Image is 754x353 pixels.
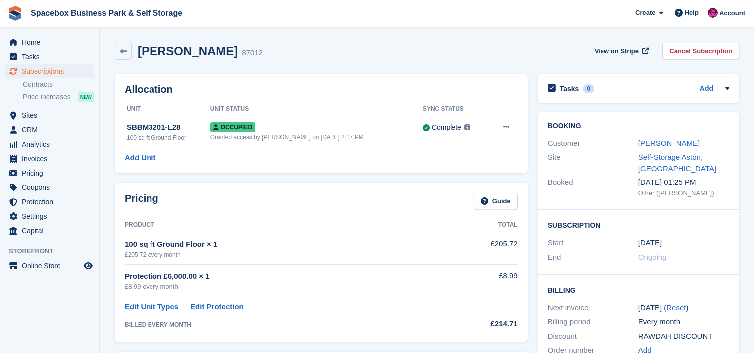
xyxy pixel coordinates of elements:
div: 87012 [242,47,263,59]
h2: Pricing [125,193,158,209]
th: Product [125,217,445,233]
h2: Allocation [125,84,518,95]
th: Unit Status [210,101,423,117]
div: 0 [583,84,594,93]
time: 2025-06-01 00:00:00 UTC [638,237,662,249]
a: menu [5,166,94,180]
div: Site [548,152,638,174]
span: Protection [22,195,82,209]
a: menu [5,35,94,49]
a: menu [5,224,94,238]
a: menu [5,123,94,137]
td: £205.72 [445,233,518,264]
a: [PERSON_NAME] [638,139,700,147]
th: Unit [125,101,210,117]
a: menu [5,137,94,151]
img: stora-icon-8386f47178a22dfd0bd8f6a31ec36ba5ce8667c1dd55bd0f319d3a0aa187defe.svg [8,6,23,21]
a: Edit Protection [190,301,244,313]
a: Add Unit [125,152,155,164]
th: Sync Status [423,101,489,117]
h2: [PERSON_NAME] [138,44,238,58]
a: Add [700,83,713,95]
span: Help [685,8,699,18]
a: menu [5,209,94,223]
a: menu [5,180,94,194]
h2: Tasks [560,84,579,93]
a: Preview store [82,260,94,272]
img: Shitika Balanath [708,8,718,18]
a: menu [5,195,94,209]
a: Edit Unit Types [125,301,178,313]
div: RAWDAH DISCOUNT [638,331,729,342]
div: Complete [432,122,461,133]
span: Sites [22,108,82,122]
div: £205.72 every month [125,250,445,259]
a: Reset [666,303,686,312]
a: View on Stripe [591,43,651,59]
a: Self-Storage Aston, [GEOGRAPHIC_DATA] [638,153,716,173]
div: NEW [78,92,94,102]
div: Billing period [548,316,638,328]
div: [DATE] 01:25 PM [638,177,729,188]
div: Granted access by [PERSON_NAME] on [DATE] 2:17 PM [210,133,423,142]
span: Tasks [22,50,82,64]
span: CRM [22,123,82,137]
a: menu [5,152,94,166]
a: menu [5,259,94,273]
div: Every month [638,316,729,328]
h2: Billing [548,285,729,295]
a: Contracts [23,80,94,89]
span: Account [719,8,745,18]
div: £8.99 every month [125,282,445,292]
span: Pricing [22,166,82,180]
div: BILLED EVERY MONTH [125,320,445,329]
span: Analytics [22,137,82,151]
div: £214.71 [445,318,518,330]
th: Total [445,217,518,233]
span: Storefront [9,246,99,256]
div: Protection £6,000.00 × 1 [125,271,445,282]
span: Coupons [22,180,82,194]
span: Settings [22,209,82,223]
div: Customer [548,138,638,149]
a: Cancel Subscription [662,43,739,59]
div: Discount [548,331,638,342]
div: Other ([PERSON_NAME]) [638,188,729,198]
div: SBBM3201-L28 [127,122,210,133]
td: £8.99 [445,265,518,297]
a: Price increases NEW [23,91,94,102]
a: menu [5,108,94,122]
span: Occupied [210,122,255,132]
span: Create [635,8,655,18]
div: Booked [548,177,638,198]
a: menu [5,64,94,78]
span: Home [22,35,82,49]
a: menu [5,50,94,64]
div: 100 sq ft Ground Floor [127,133,210,142]
a: Spacebox Business Park & Self Storage [27,5,186,21]
span: Subscriptions [22,64,82,78]
div: Start [548,237,638,249]
span: Invoices [22,152,82,166]
div: End [548,252,638,263]
a: Guide [474,193,518,209]
span: View on Stripe [595,46,639,56]
img: icon-info-grey-7440780725fd019a000dd9b08b2336e03edf1995a4989e88bcd33f0948082b44.svg [464,124,470,130]
h2: Booking [548,122,729,130]
span: Price increases [23,92,71,102]
span: Online Store [22,259,82,273]
span: Capital [22,224,82,238]
h2: Subscription [548,220,729,230]
div: [DATE] ( ) [638,302,729,314]
div: 100 sq ft Ground Floor × 1 [125,239,445,250]
span: Ongoing [638,253,667,261]
div: Next invoice [548,302,638,314]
